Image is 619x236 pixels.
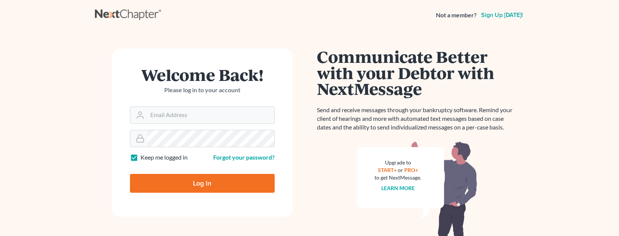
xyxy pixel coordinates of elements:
[130,174,275,193] input: Log In
[381,185,415,191] a: Learn more
[404,167,418,173] a: PRO+
[141,153,188,162] label: Keep me logged in
[147,107,274,123] input: Email Address
[378,167,397,173] a: START+
[375,174,422,181] div: to get NextMessage.
[480,12,524,18] a: Sign up [DATE]!
[213,154,275,161] a: Forgot your password?
[130,86,275,94] p: Please log in to your account
[130,67,275,83] h1: Welcome Back!
[436,11,477,20] strong: Not a member?
[375,159,422,166] div: Upgrade to
[398,167,403,173] span: or
[317,106,517,132] p: Send and receive messages through your bankruptcy software. Remind your client of hearings and mo...
[317,49,517,97] h1: Communicate Better with your Debtor with NextMessage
